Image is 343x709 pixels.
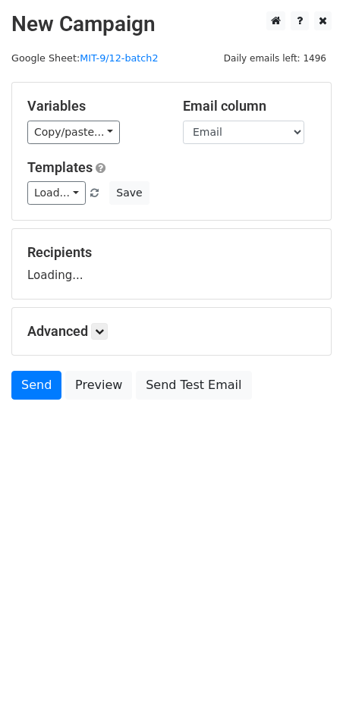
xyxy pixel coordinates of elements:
button: Save [109,181,149,205]
a: Preview [65,371,132,400]
div: Loading... [27,244,316,284]
h5: Variables [27,98,160,115]
h5: Advanced [27,323,316,340]
a: Templates [27,159,93,175]
h5: Email column [183,98,316,115]
a: MIT-9/12-batch2 [80,52,158,64]
a: Daily emails left: 1496 [219,52,332,64]
a: Copy/paste... [27,121,120,144]
a: Send [11,371,61,400]
a: Send Test Email [136,371,251,400]
h5: Recipients [27,244,316,261]
h2: New Campaign [11,11,332,37]
a: Load... [27,181,86,205]
small: Google Sheet: [11,52,159,64]
span: Daily emails left: 1496 [219,50,332,67]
